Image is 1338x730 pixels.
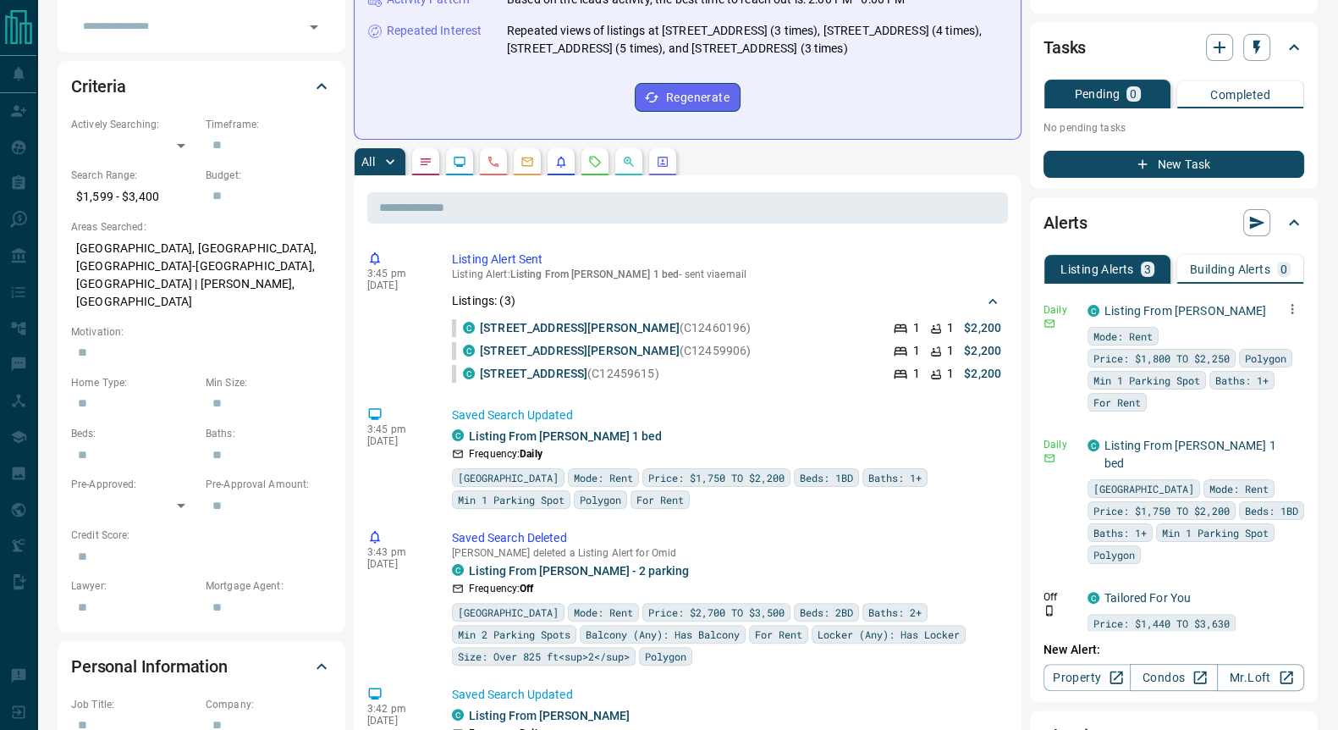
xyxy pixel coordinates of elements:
[452,406,1001,424] p: Saved Search Updated
[868,469,922,486] span: Baths: 1+
[1087,305,1099,317] div: condos.ca
[510,268,680,280] span: Listing From [PERSON_NAME] 1 bed
[206,117,332,132] p: Timeframe:
[1104,439,1276,470] a: Listing From [PERSON_NAME] 1 bed
[71,219,332,235] p: Areas Searched:
[635,83,741,112] button: Regenerate
[1210,89,1270,101] p: Completed
[453,155,466,169] svg: Lead Browsing Activity
[645,648,686,665] span: Polygon
[520,448,542,460] strong: Daily
[1093,328,1153,345] span: Mode: Rent
[206,168,332,183] p: Budget:
[452,564,464,576] div: condos.ca
[480,342,751,360] p: (C12459906)
[206,426,332,441] p: Baths:
[469,564,689,578] a: Listing From [PERSON_NAME] - 2 parking
[367,546,427,558] p: 3:43 pm
[71,646,332,687] div: Personal Information
[1043,452,1055,464] svg: Email
[1043,34,1086,61] h2: Tasks
[755,626,802,643] span: For Rent
[480,367,587,380] a: [STREET_ADDRESS]
[1043,302,1077,318] p: Daily
[452,529,1001,547] p: Saved Search Deleted
[964,342,1001,360] p: $2,200
[367,423,427,435] p: 3:45 pm
[480,319,751,337] p: (C12460196)
[71,528,332,543] p: Credit Score:
[458,626,570,643] span: Min 2 Parking Spots
[480,344,680,357] a: [STREET_ADDRESS][PERSON_NAME]
[452,268,1001,280] p: Listing Alert : - sent via email
[947,365,954,383] p: 1
[458,604,559,621] span: [GEOGRAPHIC_DATA]
[1245,502,1298,519] span: Beds: 1BD
[71,375,197,390] p: Home Type:
[1043,27,1304,68] div: Tasks
[1093,394,1141,411] span: For Rent
[1043,115,1304,141] p: No pending tasks
[1093,524,1147,541] span: Baths: 1+
[1043,151,1304,178] button: New Task
[367,715,427,727] p: [DATE]
[452,547,1001,559] p: [PERSON_NAME] deleted a Listing Alert for Omid
[71,235,332,316] p: [GEOGRAPHIC_DATA], [GEOGRAPHIC_DATA], [GEOGRAPHIC_DATA]-[GEOGRAPHIC_DATA], [GEOGRAPHIC_DATA] | [P...
[1074,88,1120,100] p: Pending
[1130,88,1137,100] p: 0
[507,22,1007,58] p: Repeated views of listings at [STREET_ADDRESS] (3 times), [STREET_ADDRESS] (4 times), [STREET_ADD...
[206,578,332,594] p: Mortgage Agent:
[71,578,197,594] p: Lawyer:
[1209,480,1269,497] span: Mode: Rent
[469,429,662,443] a: Listing From [PERSON_NAME] 1 bed
[469,709,630,722] a: Listing From [PERSON_NAME]
[469,446,542,462] p: Frequency:
[1043,318,1055,329] svg: Email
[1280,263,1287,275] p: 0
[1043,589,1077,605] p: Off
[800,469,853,486] span: Beds: 1BD
[1130,664,1217,691] a: Condos
[480,321,680,335] a: [STREET_ADDRESS][PERSON_NAME]
[71,73,126,100] h2: Criteria
[913,365,920,383] p: 1
[1093,480,1194,497] span: [GEOGRAPHIC_DATA]
[302,15,326,39] button: Open
[367,268,427,279] p: 3:45 pm
[1144,263,1151,275] p: 3
[586,626,740,643] span: Balcony (Any): Has Balcony
[463,322,475,334] div: condos.ca
[71,653,228,680] h2: Personal Information
[574,469,633,486] span: Mode: Rent
[1043,641,1304,659] p: New Alert:
[1043,202,1304,243] div: Alerts
[636,491,684,508] span: For Rent
[367,558,427,570] p: [DATE]
[520,155,534,169] svg: Emails
[947,342,954,360] p: 1
[71,66,332,107] div: Criteria
[913,319,920,337] p: 1
[1162,524,1269,541] span: Min 1 Parking Spot
[818,626,960,643] span: Locker (Any): Has Locker
[1087,440,1099,451] div: condos.ca
[1190,263,1270,275] p: Building Alerts
[487,155,500,169] svg: Calls
[1093,546,1135,563] span: Polygon
[1093,372,1200,389] span: Min 1 Parking Spot
[206,477,332,492] p: Pre-Approval Amount:
[964,365,1001,383] p: $2,200
[458,469,559,486] span: [GEOGRAPHIC_DATA]
[458,648,630,665] span: Size: Over 825 ft<sup>2</sup>
[71,697,197,712] p: Job Title:
[648,604,785,621] span: Price: $2,700 TO $3,500
[964,319,1001,337] p: $2,200
[387,22,482,40] p: Repeated Interest
[452,709,464,721] div: condos.ca
[463,368,475,379] div: condos.ca
[71,477,197,492] p: Pre-Approved:
[1043,209,1087,236] h2: Alerts
[71,426,197,441] p: Beds:
[463,345,475,357] div: condos.ca
[452,292,515,310] p: Listings: ( 3 )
